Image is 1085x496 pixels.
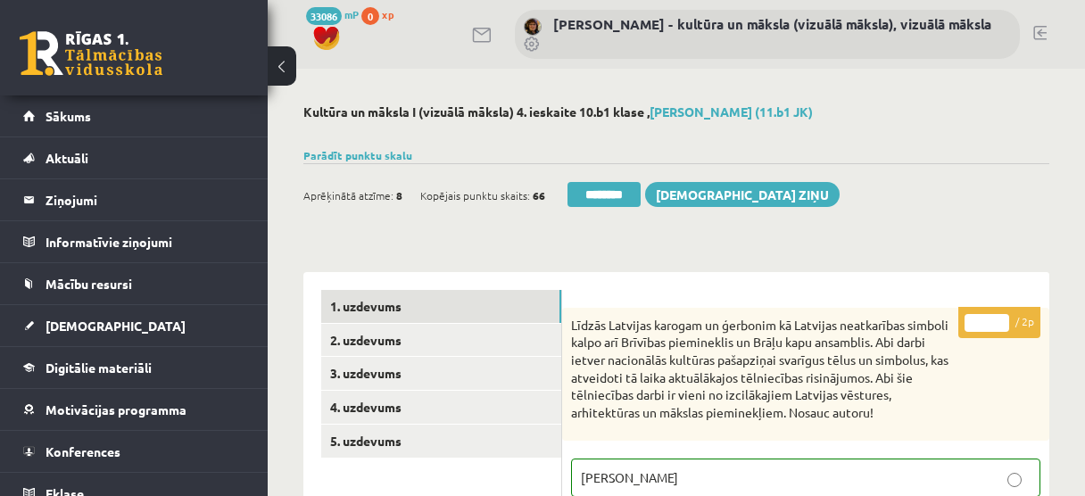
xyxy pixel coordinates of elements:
[303,148,412,162] a: Parādīt punktu skalu
[321,290,561,323] a: 1. uzdevums
[321,324,561,357] a: 2. uzdevums
[23,179,245,220] a: Ziņojumi
[46,360,152,376] span: Digitālie materiāli
[361,7,379,25] span: 0
[524,18,542,36] img: Ilze Kolka - kultūra un māksla (vizuālā māksla), vizuālā māksla
[46,318,186,334] span: [DEMOGRAPHIC_DATA]
[344,7,359,21] span: mP
[306,7,359,21] a: 33086 mP
[46,179,245,220] legend: Ziņojumi
[23,263,245,304] a: Mācību resursi
[46,276,132,292] span: Mācību resursi
[303,104,1049,120] h2: Kultūra un māksla I (vizuālā māksla) 4. ieskaite 10.b1 klase ,
[46,401,186,417] span: Motivācijas programma
[571,317,951,422] p: Līdzās Latvijas karogam un ģerbonim kā Latvijas neatkarības simboli kalpo arī Brīvības pieminekli...
[553,15,991,33] a: [PERSON_NAME] - kultūra un māksla (vizuālā māksla), vizuālā māksla
[645,182,840,207] a: [DEMOGRAPHIC_DATA] ziņu
[46,108,91,124] span: Sākums
[396,182,402,209] span: 8
[23,305,245,346] a: [DEMOGRAPHIC_DATA]
[23,137,245,178] a: Aktuāli
[321,357,561,390] a: 3. uzdevums
[650,103,813,120] a: [PERSON_NAME] (11.b1 JK)
[533,182,545,209] span: 66
[23,347,245,388] a: Digitālie materiāli
[23,431,245,472] a: Konferences
[46,150,88,166] span: Aktuāli
[958,307,1040,338] p: / 2p
[321,391,561,424] a: 4. uzdevums
[581,469,678,485] span: [PERSON_NAME]
[46,221,245,262] legend: Informatīvie ziņojumi
[361,7,402,21] a: 0 xp
[23,95,245,136] a: Sākums
[20,31,162,76] a: Rīgas 1. Tālmācības vidusskola
[306,7,342,25] span: 33086
[23,389,245,430] a: Motivācijas programma
[23,221,245,262] a: Informatīvie ziņojumi
[303,182,393,209] span: Aprēķinātā atzīme:
[382,7,393,21] span: xp
[321,425,561,458] a: 5. uzdevums
[420,182,530,209] span: Kopējais punktu skaits:
[1007,473,1022,487] input: [PERSON_NAME]
[46,443,120,459] span: Konferences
